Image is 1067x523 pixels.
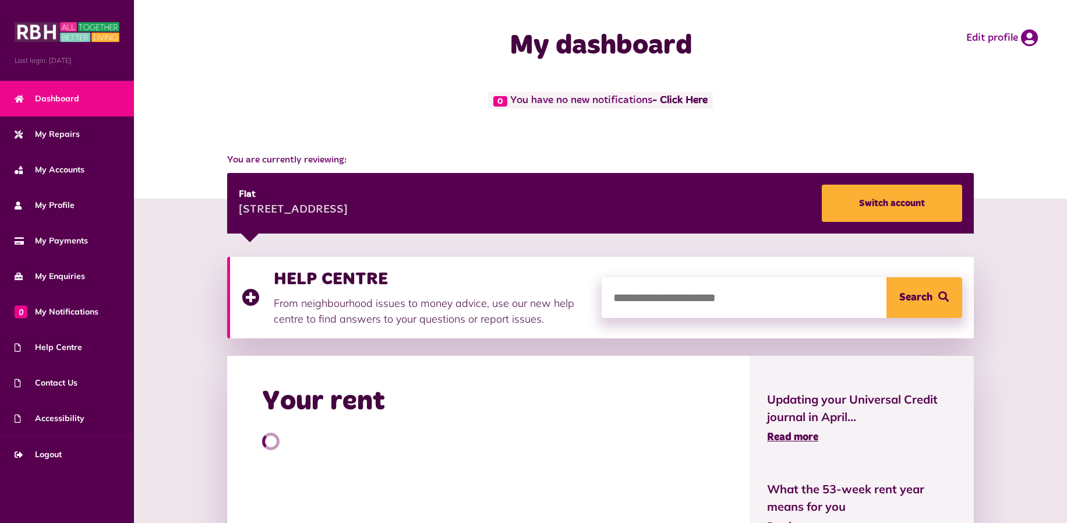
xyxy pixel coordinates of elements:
[15,93,79,105] span: Dashboard
[488,92,712,109] span: You have no new notifications
[966,29,1038,47] a: Edit profile
[822,185,962,222] a: Switch account
[15,448,62,461] span: Logout
[262,385,385,419] h2: Your rent
[379,29,822,63] h1: My dashboard
[15,128,80,140] span: My Repairs
[652,96,708,106] a: - Click Here
[239,188,348,202] div: Flat
[15,341,82,354] span: Help Centre
[15,377,77,389] span: Contact Us
[767,480,956,515] span: What the 53-week rent year means for you
[493,96,507,107] span: 0
[15,55,119,66] span: Last login: [DATE]
[15,305,27,318] span: 0
[274,295,590,327] p: From neighbourhood issues to money advice, use our new help centre to find answers to your questi...
[15,412,84,425] span: Accessibility
[15,270,85,282] span: My Enquiries
[15,306,98,318] span: My Notifications
[227,153,974,167] span: You are currently reviewing:
[15,199,75,211] span: My Profile
[899,277,932,318] span: Search
[886,277,962,318] button: Search
[767,391,956,446] a: Updating your Universal Credit journal in April... Read more
[15,20,119,44] img: MyRBH
[767,391,956,426] span: Updating your Universal Credit journal in April...
[15,235,88,247] span: My Payments
[767,432,818,443] span: Read more
[15,164,84,176] span: My Accounts
[274,268,590,289] h3: HELP CENTRE
[239,202,348,219] div: [STREET_ADDRESS]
